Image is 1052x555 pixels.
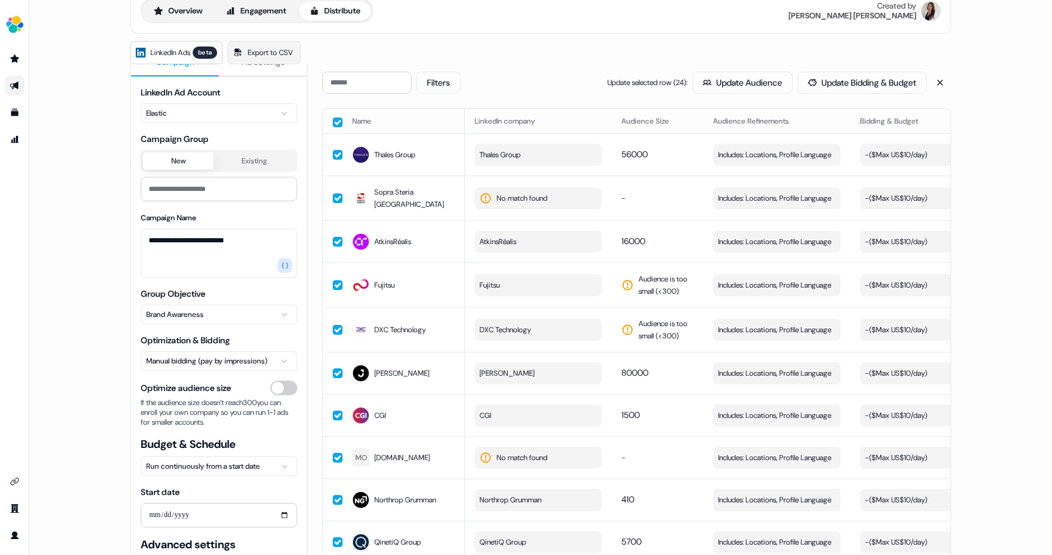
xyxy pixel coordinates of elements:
button: -($Max US$10/day) [860,404,987,426]
div: - ($ Max US$10/day ) [865,494,927,506]
span: Thales Group [374,149,415,161]
div: - ($ Max US$10/day ) [865,536,927,548]
span: Fujitsu [480,279,500,291]
span: Optimize audience size [141,382,231,394]
button: DXC Technology [475,319,602,341]
button: Includes: Locations, Profile Language [713,274,840,296]
button: -($Max US$10/day) [860,447,987,469]
span: Includes: Locations, Profile Language [718,409,831,422]
button: Distribute [299,1,371,21]
button: Includes: Locations, Profile Language [713,319,840,341]
span: 1500 [621,409,640,420]
button: QinetiQ Group [475,531,602,553]
div: Created by [877,1,916,11]
span: 410 [621,494,634,505]
span: DXC Technology [374,324,426,336]
label: Group Objective [141,288,206,299]
span: Includes: Locations, Profile Language [718,452,831,464]
span: Includes: Locations, Profile Language [718,494,831,506]
button: Northrop Grumman [475,489,602,511]
span: No match found [497,192,547,204]
th: Audience Size [612,109,703,133]
button: -($Max US$10/day) [860,144,987,166]
span: DXC Technology [480,324,531,336]
button: -($Max US$10/day) [860,187,987,209]
span: Includes: Locations, Profile Language [718,536,831,548]
button: [PERSON_NAME] [475,362,602,384]
button: Includes: Locations, Profile Language [713,187,840,209]
a: Go to templates [5,103,24,122]
a: LinkedIn Adsbeta [130,41,223,64]
div: [PERSON_NAME] [PERSON_NAME] [788,11,916,21]
button: -($Max US$10/day) [860,274,987,296]
a: Go to outbound experience [5,76,24,95]
div: - ($ Max US$10/day ) [865,324,927,336]
span: Northrop Grumman [480,494,541,506]
span: Northrop Grumman [374,494,436,506]
span: Advanced settings [141,537,297,552]
button: Includes: Locations, Profile Language [713,144,840,166]
span: AtkinsRéalis [480,236,516,248]
span: Campaign Group [141,133,297,145]
img: Kelly [921,1,941,21]
button: Engagement [215,1,297,21]
div: beta [193,47,217,59]
button: Includes: Locations, Profile Language [713,489,840,511]
button: -($Max US$10/day) [860,531,987,553]
th: LinkedIn company [465,109,612,133]
button: AtkinsRéalis [475,231,602,253]
span: 80000 [621,367,648,378]
a: Go to team [5,499,24,518]
span: 16000 [621,236,645,247]
button: Filters [417,72,461,94]
div: - ($ Max US$10/day ) [865,149,927,161]
button: No match found [475,187,602,209]
span: Includes: Locations, Profile Language [718,192,831,204]
div: - ($ Max US$10/day ) [865,452,927,464]
span: Includes: Locations, Profile Language [718,236,831,248]
button: Includes: Locations, Profile Language [713,447,840,469]
a: Export to CSV [228,41,301,64]
label: Start date [141,486,180,497]
button: Update Audience [692,72,793,94]
span: QinetiQ Group [480,536,526,548]
span: Audience is too small (< 300 ) [639,318,694,342]
label: LinkedIn Ad Account [141,87,220,98]
div: MO [355,452,367,464]
span: [DOMAIN_NAME] [374,452,430,464]
span: Includes: Locations, Profile Language [718,279,831,291]
button: New [143,152,213,169]
span: Export to CSV [248,47,293,59]
button: Update Bidding & Budget [798,72,927,94]
span: 56000 [621,149,648,160]
span: No match found [497,452,547,464]
span: [PERSON_NAME] [374,367,429,379]
th: Bidding & Budget [850,109,997,133]
span: QinetiQ Group [374,536,421,548]
span: Thales Group [480,149,520,161]
div: - ($ Max US$10/day ) [865,279,927,291]
button: Fujitsu [475,274,602,296]
button: Overview [143,1,213,21]
span: Includes: Locations, Profile Language [718,324,831,336]
button: Existing [213,152,295,169]
span: CGI [480,409,491,422]
span: AtkinsRéalis [374,236,411,248]
span: Fujitsu [374,279,394,291]
button: Includes: Locations, Profile Language [713,404,840,426]
span: Audience is too small (< 300 ) [639,273,694,297]
button: Includes: Locations, Profile Language [713,362,840,384]
label: Optimization & Bidding [141,335,230,346]
th: Audience Refinements [703,109,850,133]
a: Go to integrations [5,472,24,491]
span: [PERSON_NAME] [480,367,535,379]
button: -($Max US$10/day) [860,231,987,253]
span: Budget & Schedule [141,437,297,452]
button: -($Max US$10/day) [860,319,987,341]
div: - ($ Max US$10/day ) [865,192,927,204]
span: LinkedIn Ads [150,47,190,59]
button: -($Max US$10/day) [860,489,987,511]
a: Go to prospects [5,49,24,69]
